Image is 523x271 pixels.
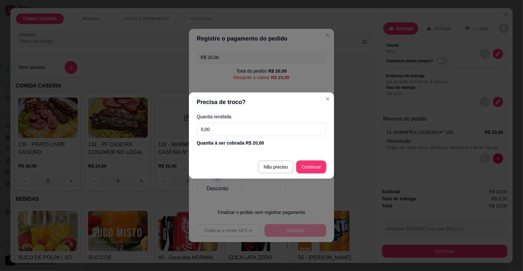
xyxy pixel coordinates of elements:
label: Quantia recebida [197,114,326,119]
header: Precisa de troco? [189,92,334,112]
button: Close [322,94,333,104]
button: Continuar [296,160,326,173]
button: Não preciso [258,160,294,173]
div: Quantia à ser cobrada R$ 20,00 [197,140,326,146]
